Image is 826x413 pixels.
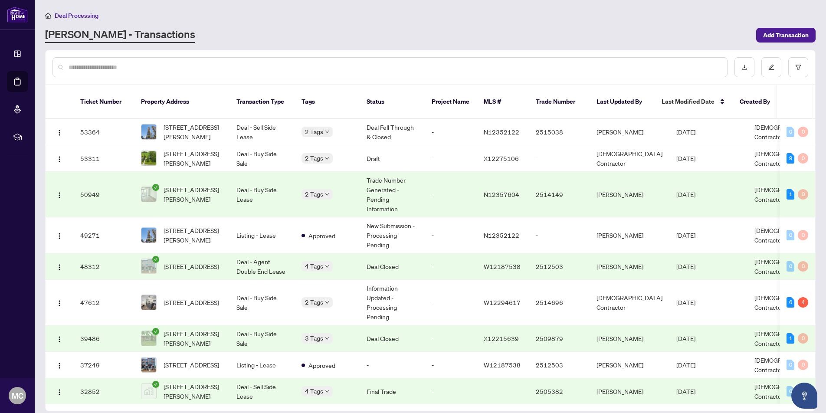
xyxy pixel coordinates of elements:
[798,333,808,344] div: 0
[305,297,323,307] span: 2 Tags
[305,127,323,137] span: 2 Tags
[360,352,425,378] td: -
[655,85,733,119] th: Last Modified Date
[305,189,323,199] span: 2 Tags
[590,85,655,119] th: Last Updated By
[229,325,295,352] td: Deal - Buy Side Sale
[305,261,323,271] span: 4 Tags
[676,387,695,395] span: [DATE]
[56,192,63,199] img: Logo
[305,386,323,396] span: 4 Tags
[425,253,477,280] td: -
[229,172,295,217] td: Deal - Buy Side Lease
[152,328,159,335] span: check-circle
[754,226,820,244] span: [DEMOGRAPHIC_DATA] Contractor
[141,125,156,139] img: thumbnail-img
[768,64,774,70] span: edit
[754,186,820,203] span: [DEMOGRAPHIC_DATA] Contractor
[164,329,223,348] span: [STREET_ADDRESS][PERSON_NAME]
[229,352,295,378] td: Listing - Lease
[325,264,329,269] span: down
[733,85,785,119] th: Created By
[141,357,156,372] img: thumbnail-img
[141,151,156,166] img: thumbnail-img
[484,298,521,306] span: W12294617
[529,352,590,378] td: 2512503
[325,336,329,341] span: down
[676,231,695,239] span: [DATE]
[52,151,66,165] button: Logo
[164,149,223,168] span: [STREET_ADDRESS][PERSON_NAME]
[360,172,425,217] td: Trade Number Generated - Pending Information
[529,172,590,217] td: 2514149
[45,13,51,19] span: home
[164,360,219,370] span: [STREET_ADDRESS]
[52,228,66,242] button: Logo
[529,325,590,352] td: 2509879
[360,378,425,405] td: Final Trade
[787,189,794,200] div: 1
[73,145,134,172] td: 53311
[529,378,590,405] td: 2505382
[787,230,794,240] div: 0
[164,122,223,141] span: [STREET_ADDRESS][PERSON_NAME]
[295,85,360,119] th: Tags
[73,119,134,145] td: 53364
[56,129,63,136] img: Logo
[484,128,519,136] span: N12352122
[305,153,323,163] span: 2 Tags
[798,189,808,200] div: 0
[425,325,477,352] td: -
[529,85,590,119] th: Trade Number
[590,253,669,280] td: [PERSON_NAME]
[484,190,519,198] span: N12357604
[787,360,794,370] div: 0
[590,325,669,352] td: [PERSON_NAME]
[754,150,820,167] span: [DEMOGRAPHIC_DATA] Contractor
[662,97,715,106] span: Last Modified Date
[308,361,335,370] span: Approved
[52,125,66,139] button: Logo
[164,382,223,401] span: [STREET_ADDRESS][PERSON_NAME]
[360,280,425,325] td: Information Updated - Processing Pending
[798,230,808,240] div: 0
[164,298,219,307] span: [STREET_ADDRESS]
[425,119,477,145] td: -
[141,331,156,346] img: thumbnail-img
[425,145,477,172] td: -
[754,294,820,311] span: [DEMOGRAPHIC_DATA] Contractor
[798,360,808,370] div: 0
[676,334,695,342] span: [DATE]
[360,217,425,253] td: New Submission - Processing Pending
[425,280,477,325] td: -
[590,352,669,378] td: [PERSON_NAME]
[798,261,808,272] div: 0
[756,28,816,43] button: Add Transaction
[787,261,794,272] div: 0
[360,85,425,119] th: Status
[229,280,295,325] td: Deal - Buy Side Sale
[590,119,669,145] td: [PERSON_NAME]
[763,28,809,42] span: Add Transaction
[484,154,519,162] span: X12275106
[56,336,63,343] img: Logo
[590,217,669,253] td: [PERSON_NAME]
[787,333,794,344] div: 1
[787,153,794,164] div: 9
[761,57,781,77] button: edit
[141,228,156,243] img: thumbnail-img
[676,361,695,369] span: [DATE]
[798,153,808,164] div: 0
[795,64,801,70] span: filter
[52,295,66,309] button: Logo
[152,381,159,388] span: check-circle
[754,383,820,400] span: [DEMOGRAPHIC_DATA] Contractor
[152,256,159,263] span: check-circle
[134,85,229,119] th: Property Address
[676,190,695,198] span: [DATE]
[56,264,63,271] img: Logo
[484,361,521,369] span: W12187538
[45,27,195,43] a: [PERSON_NAME] - Transactions
[360,253,425,280] td: Deal Closed
[754,258,820,275] span: [DEMOGRAPHIC_DATA] Contractor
